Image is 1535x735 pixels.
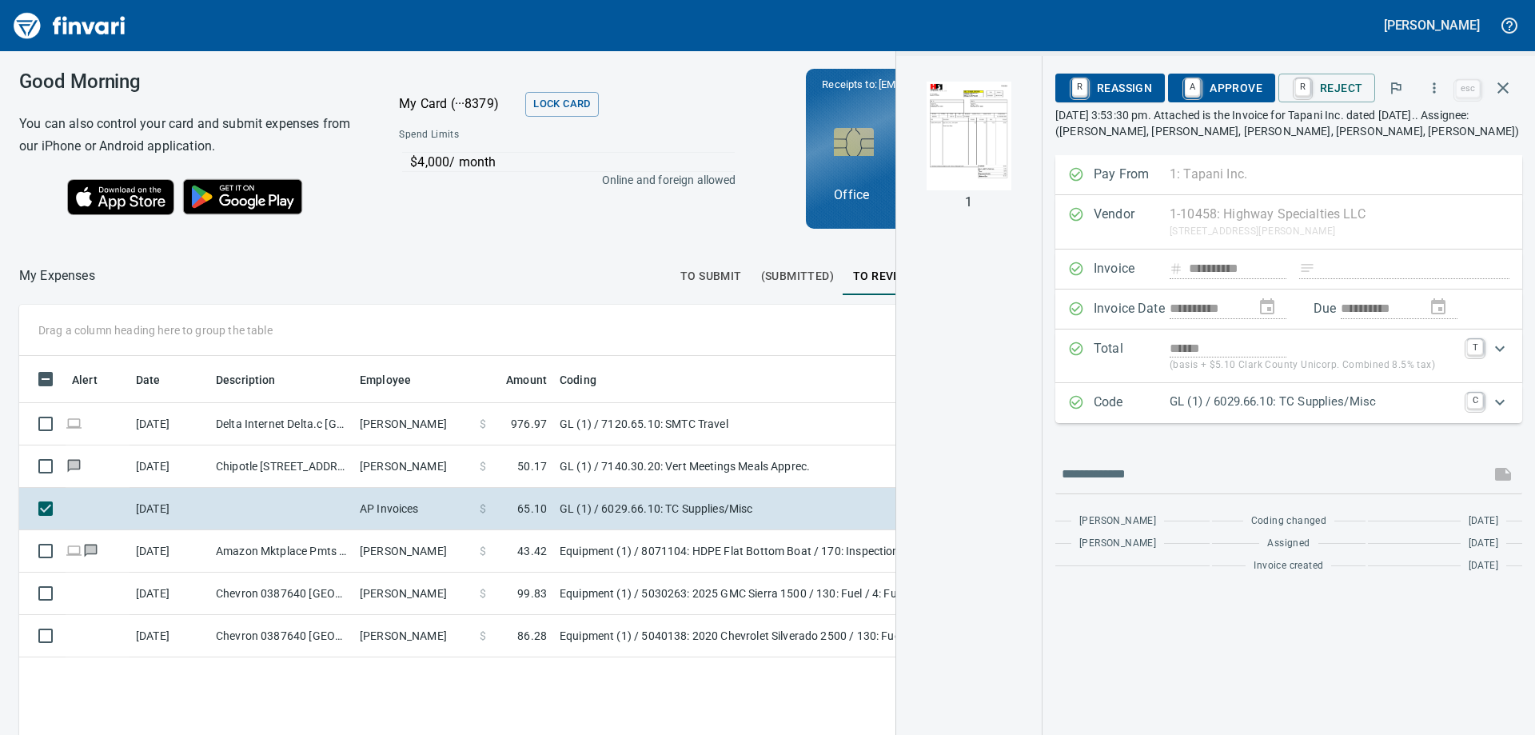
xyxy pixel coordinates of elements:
[517,458,547,474] span: 50.17
[216,370,297,389] span: Description
[480,543,486,559] span: $
[19,266,95,286] nav: breadcrumb
[506,370,547,389] span: Amount
[533,95,590,114] span: Lock Card
[1417,70,1452,106] button: More
[67,179,174,215] img: Download on the App Store
[1469,536,1498,552] span: [DATE]
[360,370,432,389] span: Employee
[353,403,473,445] td: [PERSON_NAME]
[1055,383,1522,423] div: Expand
[553,615,953,657] td: Equipment (1) / 5040138: 2020 Chevrolet Silverado 2500 / 130: Fuel / 4: Fuel
[1467,393,1483,409] a: C
[480,501,486,517] span: $
[485,370,547,389] span: Amount
[853,266,914,286] span: To Review
[386,172,736,188] p: Online and foreign allowed
[19,266,95,286] p: My Expenses
[209,615,353,657] td: Chevron 0387640 [GEOGRAPHIC_DATA]
[1254,558,1323,574] span: Invoice created
[553,573,953,615] td: Equipment (1) / 5030263: 2025 GMC Sierra 1500 / 130: Fuel / 4: Fuel
[72,370,118,389] span: Alert
[761,266,834,286] span: (Submitted)
[553,445,953,488] td: GL (1) / 7140.30.20: Vert Meetings Meals Apprec.
[915,82,1023,190] img: Page 1
[480,458,486,474] span: $
[1094,339,1170,373] p: Total
[353,488,473,530] td: AP Invoices
[1452,69,1522,107] span: Close invoice
[1380,13,1484,38] button: [PERSON_NAME]
[1170,393,1457,411] p: GL (1) / 6029.66.10: TC Supplies/Misc
[1168,74,1275,102] button: AApprove
[517,543,547,559] span: 43.42
[517,628,547,644] span: 86.28
[353,615,473,657] td: [PERSON_NAME]
[19,113,359,158] h6: You can also control your card and submit expenses from our iPhone or Android application.
[1094,393,1170,413] p: Code
[410,153,734,172] p: $4,000 / month
[877,77,1045,92] span: [EMAIL_ADDRESS][DOMAIN_NAME]
[72,370,98,389] span: Alert
[353,445,473,488] td: [PERSON_NAME]
[1068,74,1152,102] span: Reassign
[130,615,209,657] td: [DATE]
[680,266,742,286] span: To Submit
[1484,455,1522,493] span: This records your message into the invoice and notifies anyone mentioned
[1469,513,1498,529] span: [DATE]
[553,530,953,573] td: Equipment (1) / 8071104: HDPE Flat Bottom Boat / 170: Inspection / 2: Parts/Other
[136,370,161,389] span: Date
[1072,78,1087,96] a: R
[1185,78,1200,96] a: A
[480,416,486,432] span: $
[399,94,519,114] p: My Card (···8379)
[1291,74,1362,102] span: Reject
[353,530,473,573] td: [PERSON_NAME]
[19,70,359,93] h3: Good Morning
[1079,536,1156,552] span: [PERSON_NAME]
[834,186,1058,205] p: Office
[209,573,353,615] td: Chevron 0387640 [GEOGRAPHIC_DATA]
[360,370,411,389] span: Employee
[1456,80,1480,98] a: esc
[216,370,276,389] span: Description
[560,370,617,389] span: Coding
[525,92,598,117] button: Lock Card
[66,418,82,429] span: Online transaction
[1055,74,1165,102] button: RReassign
[66,545,82,556] span: Online transaction
[1267,536,1310,552] span: Assigned
[511,416,547,432] span: 976.97
[1467,339,1483,355] a: T
[1378,70,1413,106] button: Flag
[1055,330,1522,383] div: Expand
[130,573,209,615] td: [DATE]
[1170,358,1457,373] p: (basis + $5.10 Clark County Unicorp. Combined 8.5% tax)
[517,501,547,517] span: 65.10
[822,77,1070,93] p: Receipts to:
[1251,513,1327,529] span: Coding changed
[130,403,209,445] td: [DATE]
[10,6,130,45] img: Finvari
[209,445,353,488] td: Chipotle [STREET_ADDRESS]
[82,545,99,556] span: Has messages
[1278,74,1375,102] button: RReject
[209,403,353,445] td: Delta Internet Delta.c [GEOGRAPHIC_DATA] [GEOGRAPHIC_DATA]
[553,488,953,530] td: GL (1) / 6029.66.10: TC Supplies/Misc
[517,585,547,601] span: 99.83
[1079,513,1156,529] span: [PERSON_NAME]
[66,461,82,471] span: Has messages
[1295,78,1310,96] a: R
[130,445,209,488] td: [DATE]
[1181,74,1262,102] span: Approve
[553,403,953,445] td: GL (1) / 7120.65.10: SMTC Travel
[399,127,596,143] span: Spend Limits
[136,370,181,389] span: Date
[38,322,273,338] p: Drag a column heading here to group the table
[480,585,486,601] span: $
[353,573,473,615] td: [PERSON_NAME]
[965,193,972,212] p: 1
[174,170,312,223] img: Get it on Google Play
[560,370,596,389] span: Coding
